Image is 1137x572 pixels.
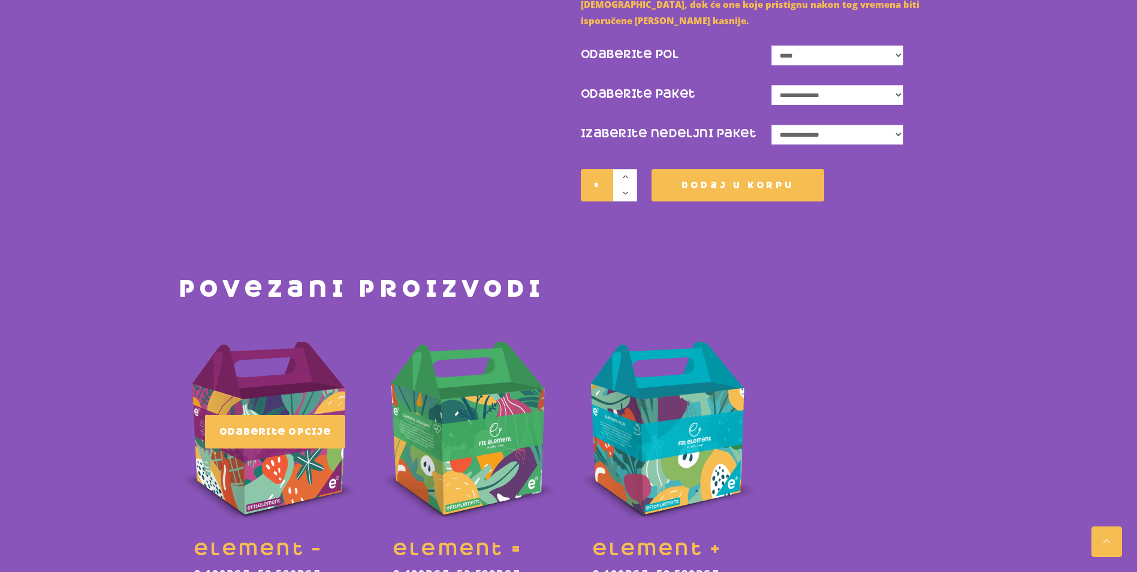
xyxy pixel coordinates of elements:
[652,169,825,201] button: Dodaj u korpu
[581,32,772,71] label: Odaberite Pol
[940,133,943,134] a: Clear options
[219,426,331,438] span: Odaberite opcije
[681,177,795,194] span: Dodaj u korpu
[205,415,345,448] a: Odaberite opcije za „Element -“
[179,278,958,300] h2: Povezani proizvodi
[581,111,772,150] label: Izaberite nedeljni paket
[581,71,772,111] label: Odaberite Paket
